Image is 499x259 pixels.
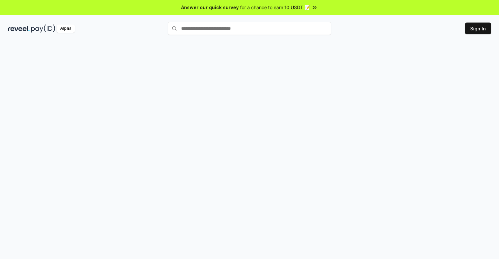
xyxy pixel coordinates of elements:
[31,24,55,33] img: pay_id
[465,23,491,34] button: Sign In
[57,24,75,33] div: Alpha
[181,4,239,11] span: Answer our quick survey
[240,4,310,11] span: for a chance to earn 10 USDT 📝
[8,24,30,33] img: reveel_dark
